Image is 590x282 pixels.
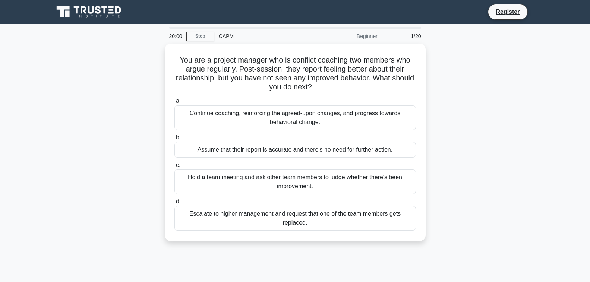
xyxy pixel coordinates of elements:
[176,198,181,205] span: d.
[176,98,181,104] span: a.
[491,7,524,16] a: Register
[174,142,416,158] div: Assume that their report is accurate and there's no need for further action.
[174,206,416,231] div: Escalate to higher management and request that one of the team members gets replaced.
[214,29,317,44] div: CAPM
[165,29,186,44] div: 20:00
[174,169,416,194] div: Hold a team meeting and ask other team members to judge whether there's been improvement.
[176,162,180,168] span: c.
[176,134,181,140] span: b.
[317,29,382,44] div: Beginner
[186,32,214,41] a: Stop
[382,29,426,44] div: 1/20
[174,56,417,92] h5: You are a project manager who is conflict coaching two members who argue regularly. Post-session,...
[174,105,416,130] div: Continue coaching, reinforcing the agreed-upon changes, and progress towards behavioral change.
